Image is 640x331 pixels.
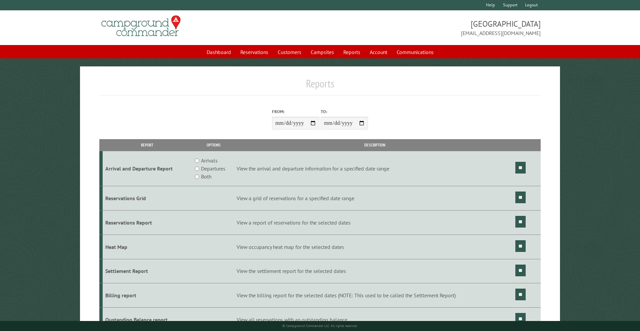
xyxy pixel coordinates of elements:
[99,77,541,95] h1: Reports
[103,259,192,283] td: Settlement Report
[320,18,541,37] span: [GEOGRAPHIC_DATA] [EMAIL_ADDRESS][DOMAIN_NAME]
[201,173,211,181] label: Both
[192,139,235,151] th: Options
[282,324,358,328] small: © Campground Commander LLC. All rights reserved.
[201,156,218,164] label: Arrivals
[235,151,514,186] td: View the arrival and departure information for a specified date range
[235,235,514,259] td: View occupancy heat map for the selected dates
[235,283,514,308] td: View the billing report for the selected dates (NOTE: This used to be called the Settlement Report)
[274,46,305,58] a: Customers
[235,186,514,211] td: View a grid of reservations for a specified date range
[235,259,514,283] td: View the settlement report for the selected dates
[272,108,319,115] label: From:
[203,46,235,58] a: Dashboard
[235,210,514,235] td: View a report of reservations for the selected dates
[103,235,192,259] td: Heat Map
[103,186,192,211] td: Reservations Grid
[366,46,391,58] a: Account
[235,139,514,151] th: Description
[103,151,192,186] td: Arrival and Departure Report
[393,46,438,58] a: Communications
[201,164,225,173] label: Departures
[103,283,192,308] td: Billing report
[307,46,338,58] a: Campsites
[103,210,192,235] td: Reservations Report
[339,46,364,58] a: Reports
[321,108,368,115] label: To:
[99,13,183,39] img: Campground Commander
[103,139,192,151] th: Report
[236,46,272,58] a: Reservations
